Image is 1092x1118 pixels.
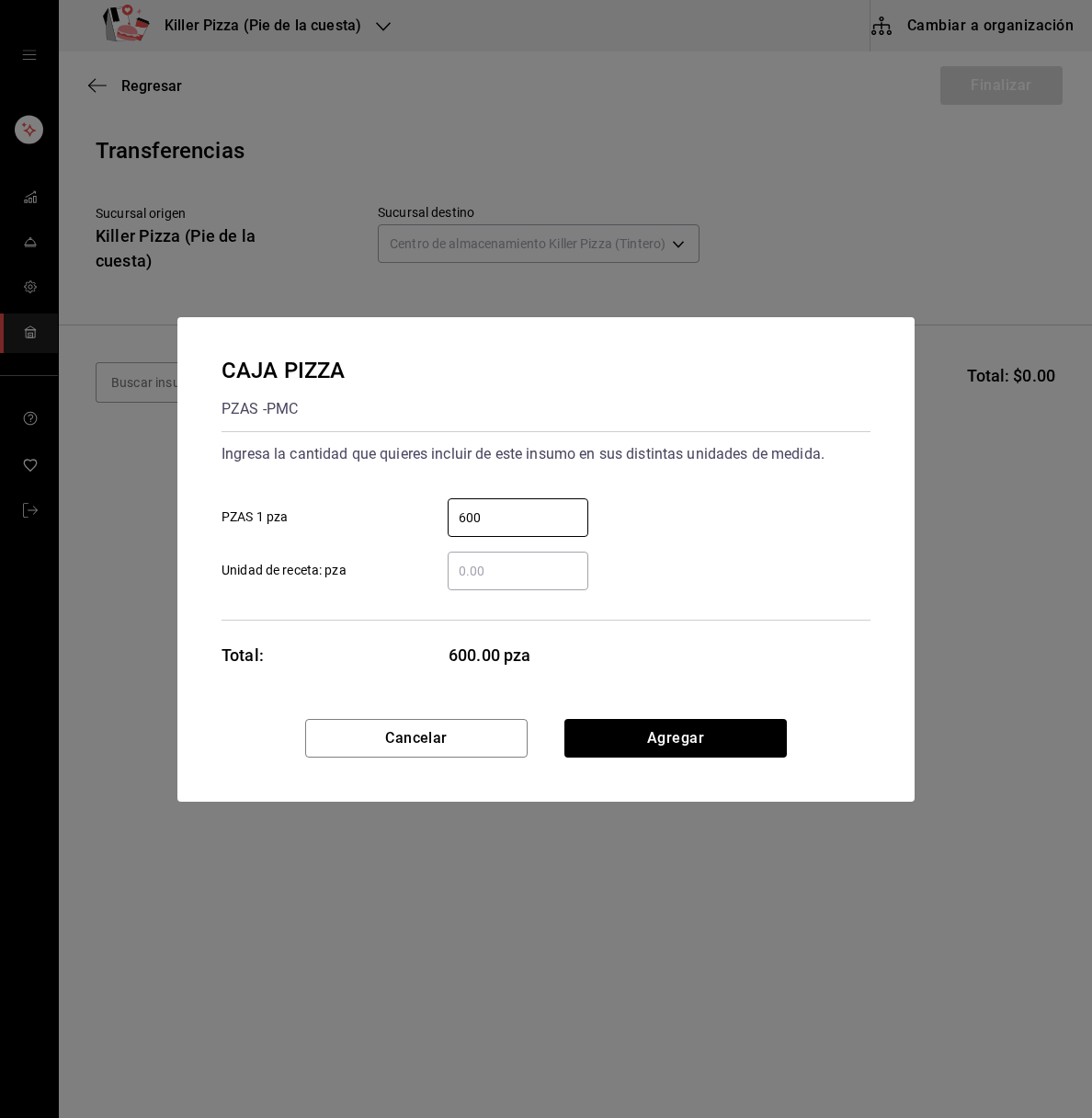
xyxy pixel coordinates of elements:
div: CAJA PIZZA [222,354,345,387]
input: Unidad de receta: pza [448,560,588,582]
span: Unidad de receta: pza [222,561,347,580]
button: Agregar [564,719,787,758]
span: 600.00 pza [449,643,589,667]
div: PZAS - PMC [222,394,345,424]
div: Total: [222,643,264,667]
span: PZAS 1 pza [222,508,288,527]
input: PZAS 1 pza [448,507,588,529]
button: Cancelar [305,719,528,758]
div: Ingresa la cantidad que quieres incluir de este insumo en sus distintas unidades de medida. [222,439,870,469]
